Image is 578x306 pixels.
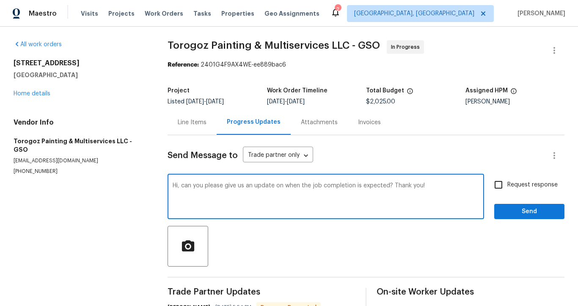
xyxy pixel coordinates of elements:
h2: [STREET_ADDRESS] [14,59,147,67]
b: Reference: [168,62,199,68]
span: Projects [108,9,135,18]
span: Request response [507,181,558,189]
span: In Progress [391,43,423,51]
div: [PERSON_NAME] [465,99,565,105]
span: Properties [221,9,254,18]
a: Home details [14,91,50,97]
div: 2 [335,5,341,14]
h5: Assigned HPM [465,88,508,94]
span: Torogoz Painting & Multiservices LLC - GSO [168,40,380,50]
span: Tasks [193,11,211,17]
div: Trade partner only [243,149,313,163]
span: [DATE] [186,99,204,105]
span: On-site Worker Updates [377,288,564,296]
span: The hpm assigned to this work order. [510,88,517,99]
span: $2,025.00 [366,99,395,105]
h5: [GEOGRAPHIC_DATA] [14,71,147,79]
button: Send [494,204,564,220]
span: - [267,99,305,105]
span: The total cost of line items that have been proposed by Opendoor. This sum includes line items th... [407,88,413,99]
textarea: Hi, can you please give us an update on when the job completion is expected? Thank you! [173,183,479,212]
span: [PERSON_NAME] [514,9,565,18]
span: Visits [81,9,98,18]
h5: Work Order Timeline [267,88,328,94]
h5: Project [168,88,190,94]
div: Invoices [358,118,381,127]
span: [GEOGRAPHIC_DATA], [GEOGRAPHIC_DATA] [354,9,474,18]
span: [DATE] [206,99,224,105]
p: [EMAIL_ADDRESS][DOMAIN_NAME] [14,157,147,164]
h5: Total Budget [366,88,404,94]
span: - [186,99,224,105]
a: All work orders [14,42,62,47]
span: Send Message to [168,151,238,160]
span: Send [501,206,558,217]
span: [DATE] [267,99,285,105]
h5: Torogoz Painting & Multiservices LLC - GSO [14,137,147,154]
span: Geo Assignments [264,9,319,18]
p: [PHONE_NUMBER] [14,168,147,175]
span: [DATE] [287,99,305,105]
span: Maestro [29,9,57,18]
span: Listed [168,99,224,105]
span: Trade Partner Updates [168,288,355,296]
div: Progress Updates [227,118,281,126]
h4: Vendor Info [14,118,147,127]
div: Line Items [178,118,206,127]
div: Attachments [301,118,338,127]
div: 2401G4F9AX4WE-ee889bac6 [168,61,564,69]
span: Work Orders [145,9,183,18]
